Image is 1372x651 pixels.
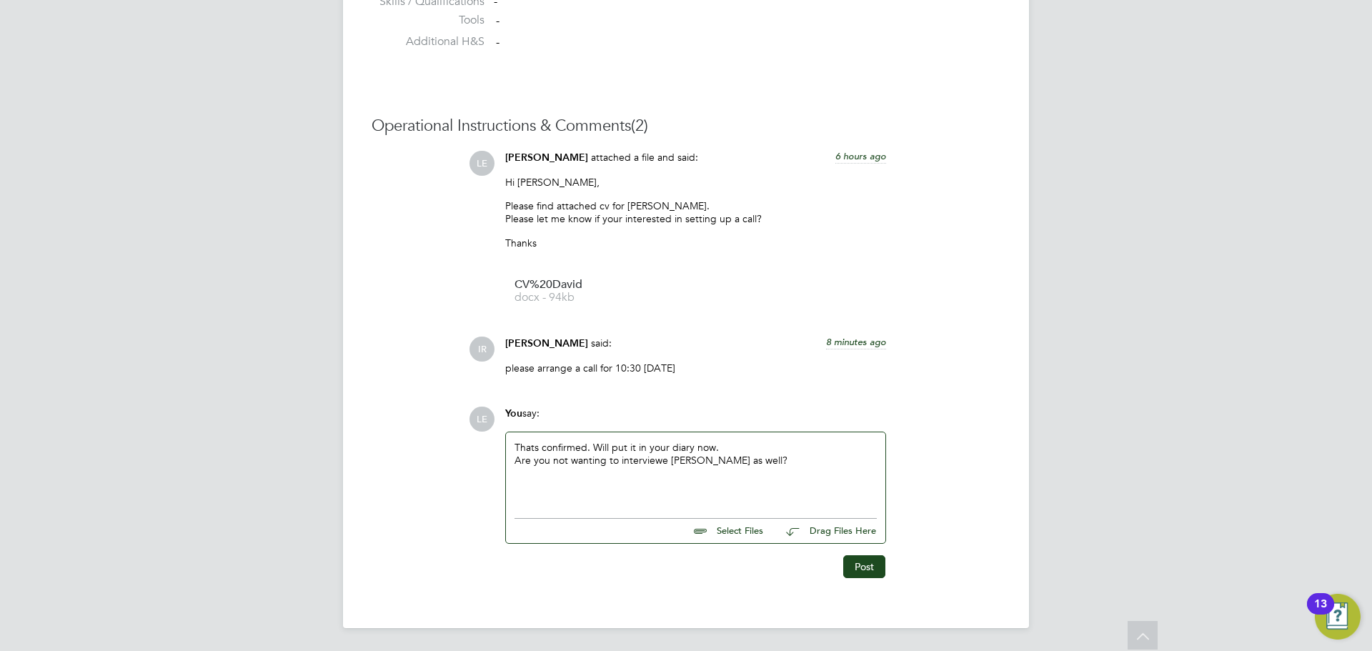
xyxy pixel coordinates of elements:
p: Hi [PERSON_NAME], [505,176,886,189]
div: Thats confirmed. Will put it in your diary now. [514,441,877,502]
span: - [496,14,499,28]
span: said: [591,337,612,349]
span: (2) [631,116,648,135]
span: [PERSON_NAME] [505,151,588,164]
span: IR [469,337,494,362]
span: LE [469,407,494,432]
button: Drag Files Here [775,517,877,547]
span: - [496,35,499,49]
div: Are you not wanting to interviewe [PERSON_NAME] as well? [514,454,877,467]
span: 6 hours ago [835,150,886,162]
span: You [505,407,522,419]
h3: Operational Instructions & Comments [372,116,1000,136]
span: CV%20David [514,279,629,290]
p: Please find attached cv for [PERSON_NAME]. Please let me know if your interested in setting up a ... [505,199,886,225]
p: please arrange a call for 10:30 [DATE] [505,362,886,374]
span: 8 minutes ago [826,336,886,348]
span: docx - 94kb [514,292,629,303]
div: say: [505,407,886,432]
button: Open Resource Center, 13 new notifications [1315,594,1361,640]
p: Thanks [505,237,886,249]
span: [PERSON_NAME] [505,337,588,349]
label: Additional H&S [372,34,484,49]
span: attached a file and said: [591,151,698,164]
button: Post [843,555,885,578]
a: CV%20David docx - 94kb [514,279,629,303]
span: LE [469,151,494,176]
label: Tools [372,13,484,28]
div: 13 [1314,604,1327,622]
